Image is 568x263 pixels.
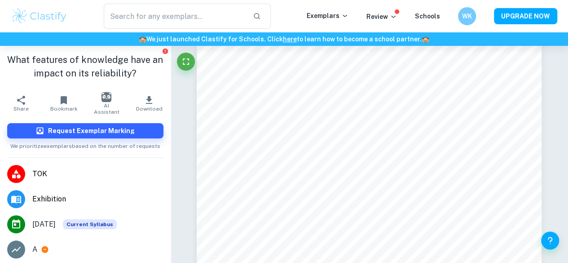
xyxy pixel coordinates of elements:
[541,232,559,250] button: Help and Feedback
[91,103,123,115] span: AI Assistant
[11,7,68,25] img: Clastify logo
[32,244,37,255] p: A
[32,194,163,205] span: Exhibition
[366,12,397,22] p: Review
[307,11,348,21] p: Exemplars
[63,219,117,229] div: This exemplar is based on the current syllabus. Feel free to refer to it for inspiration/ideas wh...
[50,106,78,112] span: Bookmark
[462,11,472,21] h6: WK
[415,13,440,20] a: Schools
[104,4,246,29] input: Search for any exemplars...
[48,126,135,136] h6: Request Exemplar Marking
[43,91,85,116] button: Bookmark
[101,92,111,102] img: AI Assistant
[32,219,56,230] span: [DATE]
[10,138,160,150] span: We prioritize exemplars based on the number of requests
[162,48,169,54] button: Report issue
[63,219,117,229] span: Current Syllabus
[177,53,195,71] button: Fullscreen
[139,36,146,43] span: 🏫
[7,53,163,80] h1: What features of knowledge have an impact on its reliability?
[85,91,128,116] button: AI Assistant
[458,7,476,25] button: WK
[283,36,297,43] a: here
[136,106,163,112] span: Download
[7,123,163,138] button: Request Exemplar Marking
[128,91,171,116] button: Download
[2,34,566,44] h6: We just launched Clastify for Schools. Click to learn how to become a school partner.
[494,8,557,24] button: UPGRADE NOW
[422,36,429,43] span: 🏫
[13,106,29,112] span: Share
[32,169,163,179] span: TOK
